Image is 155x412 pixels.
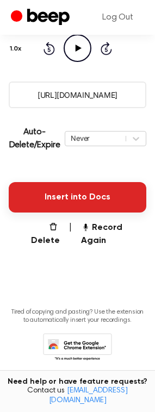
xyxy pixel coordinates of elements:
[49,387,128,404] a: [EMAIL_ADDRESS][DOMAIN_NAME]
[7,386,148,405] span: Contact us
[9,182,146,213] button: Insert into Docs
[91,4,144,30] a: Log Out
[9,40,26,58] button: 1.0x
[81,221,146,247] button: Record Again
[22,221,60,247] button: Delete
[9,308,146,324] p: Tired of copying and pasting? Use the extension to automatically insert your recordings.
[71,133,120,143] div: Never
[9,126,60,152] p: Auto-Delete/Expire
[11,7,72,28] a: Beep
[69,221,72,247] span: |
